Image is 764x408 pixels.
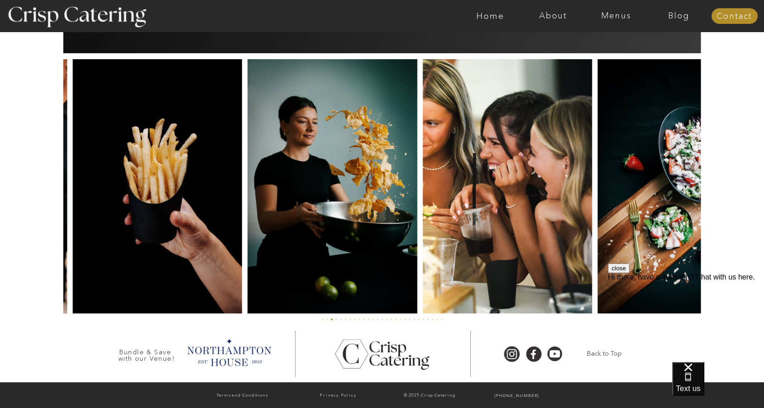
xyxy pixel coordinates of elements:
iframe: podium webchat widget bubble [672,362,764,408]
li: Page dot 2 [326,319,328,320]
a: Contact [711,12,758,21]
a: [PHONE_NUMBER] [475,391,559,401]
a: Back to Top [575,349,634,358]
iframe: podium webchat widget prompt [608,263,764,374]
li: Page dot 1 [322,319,323,320]
a: Menus [585,11,647,21]
li: Page dot 27 [441,319,443,320]
a: Home [459,11,522,21]
a: Privacy Policy [292,391,385,400]
a: About [522,11,585,21]
a: Blog [647,11,710,21]
a: Terms and Conditions [196,391,289,401]
li: Page dot 26 [436,319,438,320]
h3: Bundle & Save with our Venue! [115,349,178,358]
